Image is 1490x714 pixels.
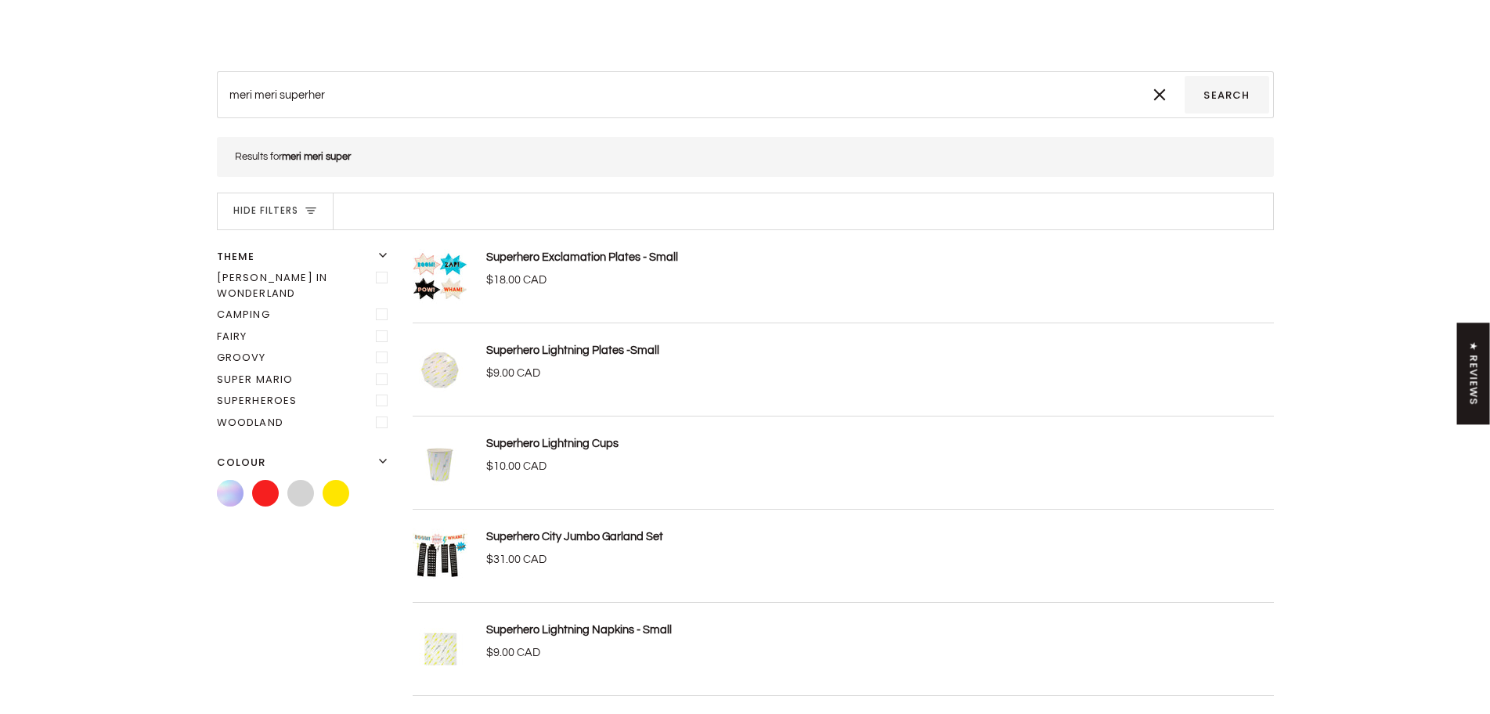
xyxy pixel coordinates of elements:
[217,267,394,433] ul: Filter
[323,480,349,507] label: Yellow
[1457,323,1490,424] div: Click to open Judge.me floating reviews tab
[486,554,547,565] span: $31.00 CAD
[486,344,659,356] a: Superhero Lightning Plates -Small
[217,455,394,474] button: Colour
[217,480,244,507] label: Iridescent
[222,76,1135,114] input: Search our store
[217,267,394,304] label: Alice In Wonderland
[413,342,467,397] img: Superhero Lightning Bolt Plates
[217,474,394,512] ul: Filter
[287,480,314,507] label: Silver
[282,151,351,162] span: meri meri super
[486,274,547,286] span: $18.00 CAD
[217,304,394,326] label: Camping
[413,249,467,304] img: Superhero Exclamation Plates
[1185,76,1268,114] button: Search
[1135,76,1185,114] button: Reset
[252,480,279,507] label: Red
[217,249,255,265] span: Theme
[217,249,394,268] button: Theme
[486,438,619,449] a: Superhero Lightning Cups
[486,531,663,543] a: Superhero City Jumbo Garland Set
[217,369,394,391] label: Super Mario
[413,435,467,490] img: Superhero Lightning Bolt Party Cups
[486,624,672,636] a: Superhero Lightning Napkins - Small
[233,204,298,218] span: Hide filters
[413,528,467,583] img: Superhero City Jumbo Garland Set
[217,326,394,348] label: Fairy
[486,647,540,658] span: $9.00 CAD
[217,455,266,471] span: Colour
[217,412,394,434] label: Woodland
[235,146,1256,168] p: Results for
[413,622,467,676] img: Superhero Lightning Party Napkins
[486,251,678,263] a: Superhero Exclamation Plates - Small
[486,460,547,472] span: $10.00 CAD
[217,347,394,369] label: Groovy
[218,193,334,229] button: Hide filters
[486,367,540,379] span: $9.00 CAD
[217,390,394,412] label: Superheroes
